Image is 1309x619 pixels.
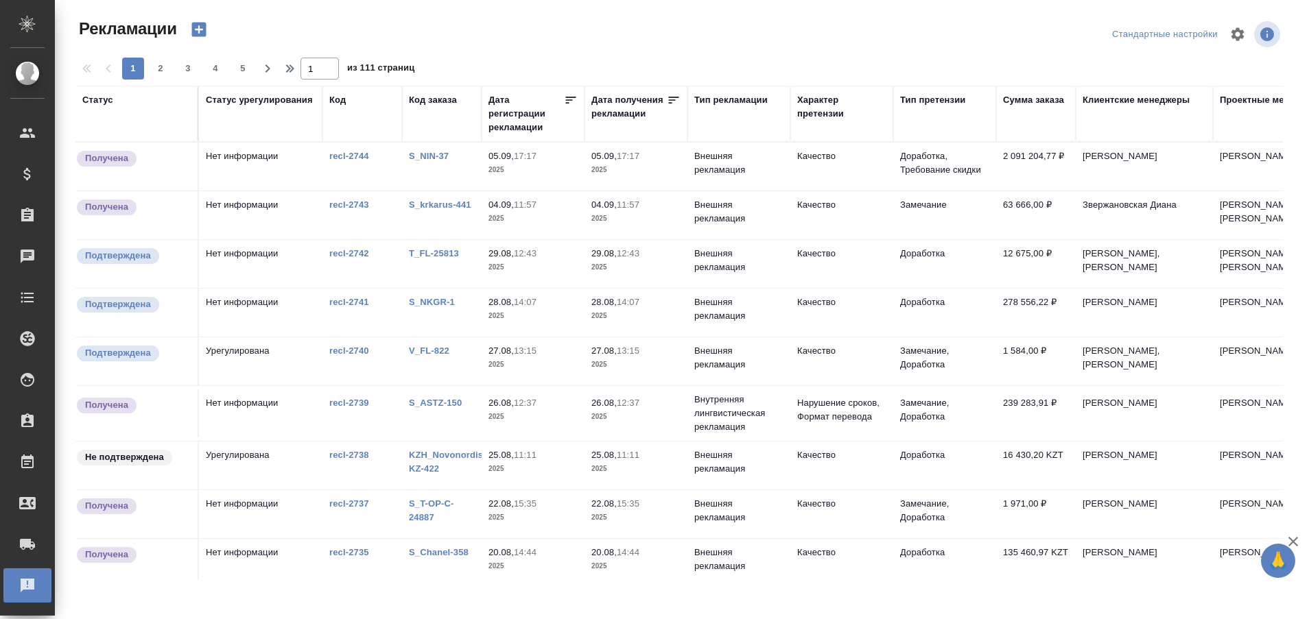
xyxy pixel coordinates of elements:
a: recl-2738 [329,450,369,460]
p: 28.08, [591,297,617,307]
td: [PERSON_NAME] [1076,490,1213,538]
span: Посмотреть информацию [1254,21,1283,47]
td: 135 460,97 KZT [996,539,1076,587]
p: 17:17 [617,151,639,161]
td: Нарушение сроков, Формат перевода [790,389,893,437]
p: 04.09, [488,199,514,210]
a: S_NIN-37 [409,151,449,161]
td: Нет информации [199,143,322,191]
p: 26.08, [591,398,617,408]
td: Замечание, Доработка [893,389,996,437]
p: 2025 [488,309,578,323]
a: recl-2735 [329,547,369,557]
p: 05.09, [488,151,514,161]
td: Качество [790,240,893,288]
div: Дата регистрации рекламации [488,93,564,134]
td: [PERSON_NAME] [1076,143,1213,191]
td: Доработка, Требование скидки [893,143,996,191]
a: T_FL-25813 [409,248,459,258]
div: Дата получения рекламации [591,93,667,121]
p: 15:35 [514,498,536,509]
td: Внешняя рекламация [687,143,790,191]
p: 12:43 [617,248,639,258]
p: 14:44 [514,547,536,557]
p: Получена [85,151,128,165]
span: 5 [232,62,254,75]
button: 5 [232,58,254,80]
p: Получена [85,398,128,412]
p: 27.08, [591,345,617,356]
p: Подтверждена [85,346,151,360]
button: 3 [177,58,199,80]
p: 29.08, [591,248,617,258]
p: Получена [85,548,128,561]
p: 12:37 [617,398,639,408]
button: 2 [150,58,172,80]
span: Настроить таблицу [1221,18,1254,51]
a: S_ASTZ-150 [409,398,462,408]
p: 2025 [591,358,681,372]
p: 20.08, [488,547,514,557]
div: Сумма заказа [1003,93,1064,107]
a: recl-2744 [329,151,369,161]
td: Качество [790,539,893,587]
td: Внешняя рекламация [687,240,790,288]
p: 29.08, [488,248,514,258]
a: recl-2741 [329,297,369,307]
p: 28.08, [488,297,514,307]
td: Внешняя рекламация [687,191,790,239]
p: 17:17 [514,151,536,161]
p: 04.09, [591,199,617,210]
p: 11:11 [617,450,639,460]
span: 3 [177,62,199,75]
p: 12:37 [514,398,536,408]
td: Внешняя рекламация [687,539,790,587]
td: Доработка [893,240,996,288]
td: Качество [790,143,893,191]
td: 278 556,22 ₽ [996,289,1076,337]
td: Нет информации [199,289,322,337]
td: 63 666,00 ₽ [996,191,1076,239]
button: 🙏 [1261,544,1295,578]
p: 2025 [591,410,681,424]
p: 2025 [488,410,578,424]
span: Рекламации [75,18,177,40]
a: recl-2742 [329,248,369,258]
a: recl-2740 [329,345,369,356]
td: 12 675,00 ₽ [996,240,1076,288]
p: 11:11 [514,450,536,460]
td: Качество [790,441,893,489]
td: Нет информации [199,539,322,587]
p: 11:57 [514,199,536,210]
p: Получена [85,200,128,214]
p: 15:35 [617,498,639,509]
td: Доработка [893,539,996,587]
a: V_FL-822 [409,345,449,356]
p: 2025 [488,358,578,372]
td: Внешняя рекламация [687,337,790,385]
p: 2025 [488,260,578,274]
button: 4 [204,58,226,80]
td: Урегулирована [199,337,322,385]
td: Внутренняя лингвистическая рекламация [687,386,790,441]
td: Внешняя рекламация [687,441,790,489]
div: Статус урегулирования [206,93,313,107]
span: 🙏 [1266,546,1290,575]
td: [PERSON_NAME] [1076,389,1213,437]
p: 14:07 [514,297,536,307]
div: Код заказа [409,93,457,107]
p: 2025 [488,559,578,573]
p: Подтверждена [85,298,151,311]
p: 2025 [591,260,681,274]
p: 20.08, [591,547,617,557]
a: recl-2737 [329,498,369,509]
td: Замечание, Доработка [893,490,996,538]
td: Нет информации [199,191,322,239]
a: S_T-OP-C-24887 [409,498,454,522]
p: 12:43 [514,248,536,258]
p: 2025 [591,559,681,573]
td: Доработка [893,289,996,337]
a: S_krkarus-441 [409,199,471,210]
a: recl-2743 [329,199,369,210]
a: S_Chanel-358 [409,547,469,557]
